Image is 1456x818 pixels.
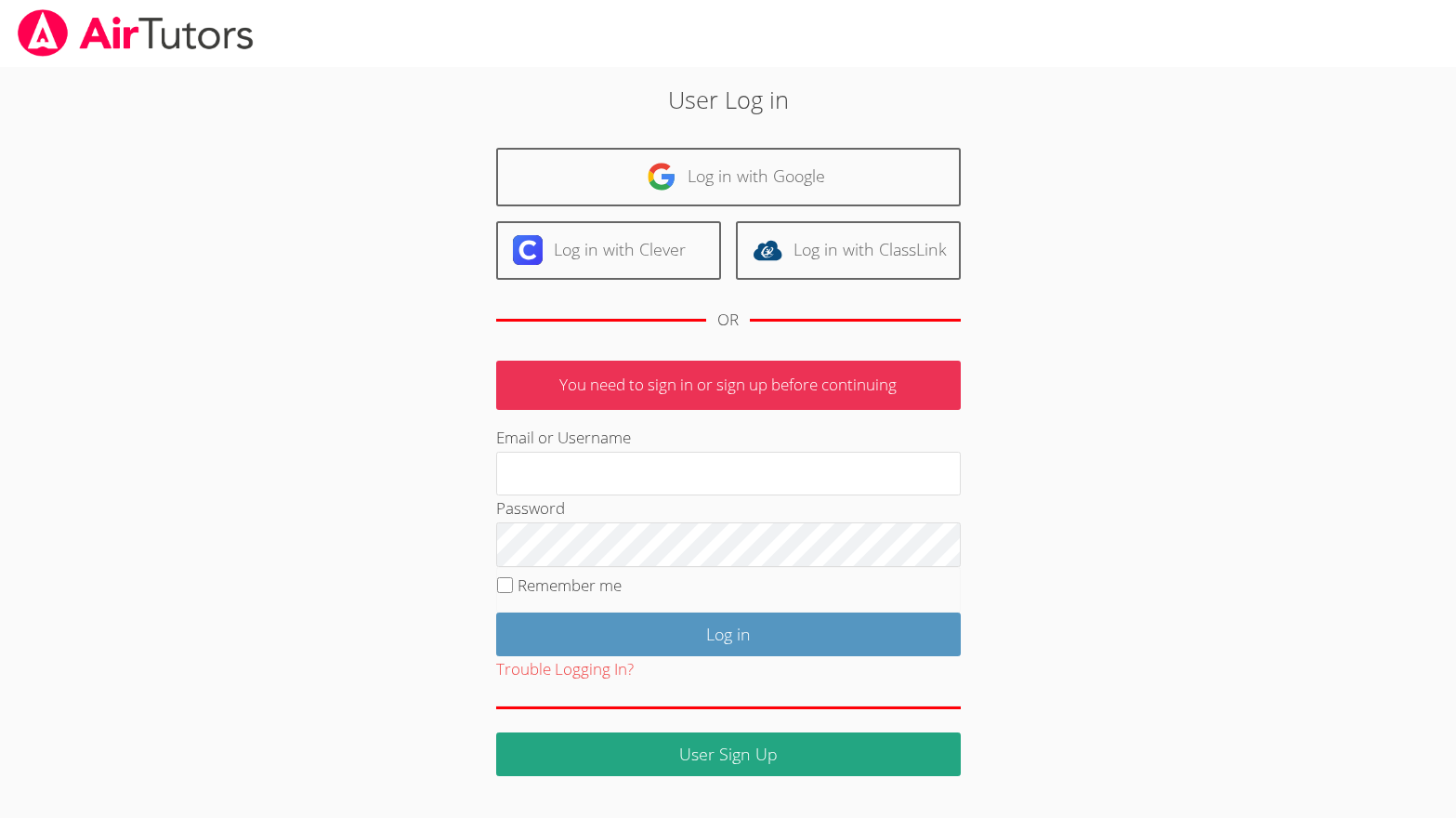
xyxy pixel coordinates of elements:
label: Password [496,497,565,519]
a: Log in with Clever [496,221,721,280]
div: OR [717,307,739,334]
a: User Sign Up [496,732,961,776]
a: Log in with ClassLink [736,221,961,280]
label: Email or Username [496,427,631,448]
img: clever-logo-6eab21bc6e7a338710f1a6ff85c0baf02591cd810cc4098c63d3a4b26e2feb20.svg [513,235,543,265]
p: You need to sign in or sign up before continuing [496,361,961,410]
a: Log in with Google [496,148,961,206]
img: google-logo-50288ca7cdecda66e5e0955fdab243c47b7ad437acaf1139b6f446037453330a.svg [647,162,676,191]
input: Log in [496,613,961,656]
h2: User Log in [334,82,1121,117]
img: classlink-logo-d6bb404cc1216ec64c9a2012d9dc4662098be43eaf13dc465df04b49fa7ab582.svg [753,235,782,265]
label: Remember me [518,574,622,596]
img: airtutors_banner-c4298cdbf04f3fff15de1276eac7730deb9818008684d7c2e4769d2f7ddbe033.png [16,9,256,57]
button: Trouble Logging In? [496,656,634,683]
